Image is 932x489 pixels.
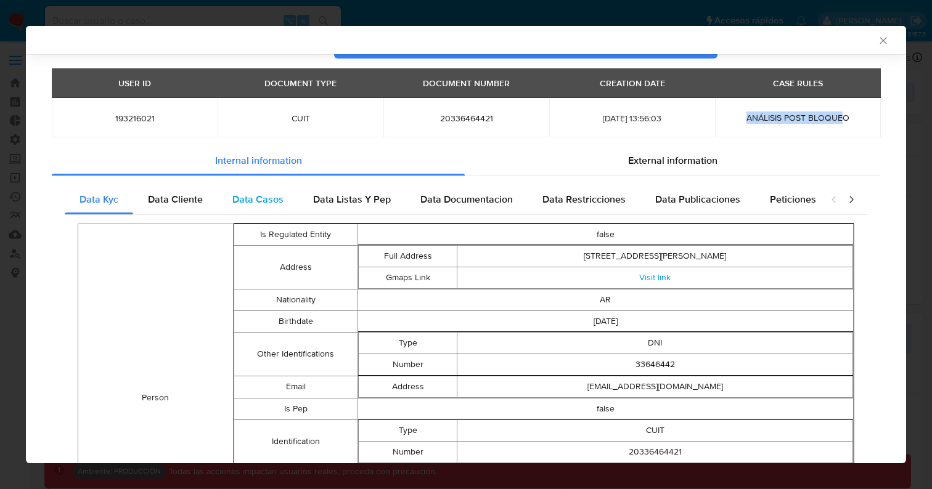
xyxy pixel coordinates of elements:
[542,192,626,206] span: Data Restricciones
[232,113,369,124] span: CUIT
[358,354,457,375] td: Number
[564,113,700,124] span: [DATE] 13:56:03
[52,146,880,176] div: Detailed info
[358,441,457,463] td: Number
[234,245,358,289] td: Address
[358,289,853,310] td: AR
[655,192,740,206] span: Data Publicaciones
[111,73,158,94] div: USER ID
[457,441,853,463] td: 20336464421
[457,419,853,441] td: CUIT
[766,73,830,94] div: CASE RULES
[65,185,818,214] div: Detailed internal info
[415,73,517,94] div: DOCUMENT NUMBER
[358,267,457,288] td: Gmaps Link
[398,113,534,124] span: 20336464421
[67,113,203,124] span: 193216021
[358,310,853,332] td: [DATE]
[358,419,457,441] td: Type
[257,73,344,94] div: DOCUMENT TYPE
[313,192,391,206] span: Data Listas Y Pep
[358,332,457,354] td: Type
[234,419,358,463] td: Identification
[234,332,358,376] td: Other Identifications
[457,376,853,397] td: [EMAIL_ADDRESS][DOMAIN_NAME]
[457,332,853,354] td: DNI
[639,271,671,283] a: Visit link
[26,26,906,463] div: closure-recommendation-modal
[746,111,849,124] span: ANÁLISIS POST BLOQUEO
[148,192,203,206] span: Data Cliente
[770,192,874,206] span: Peticiones Secundarias
[234,310,358,332] td: Birthdate
[592,73,672,94] div: CREATION DATE
[80,192,118,206] span: Data Kyc
[457,354,853,375] td: 33646442
[420,192,513,206] span: Data Documentacion
[234,289,358,310] td: Nationality
[358,376,457,397] td: Address
[234,398,358,419] td: Is Pep
[358,224,853,245] td: false
[234,224,358,245] td: Is Regulated Entity
[358,398,853,419] td: false
[457,245,853,267] td: [STREET_ADDRESS][PERSON_NAME]
[232,192,284,206] span: Data Casos
[234,376,358,398] td: Email
[215,153,302,168] span: Internal information
[358,245,457,267] td: Full Address
[877,34,888,46] button: Cerrar ventana
[628,153,717,168] span: External information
